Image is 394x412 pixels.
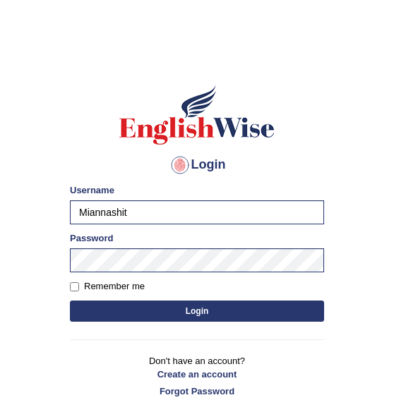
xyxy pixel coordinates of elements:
[70,282,79,291] input: Remember me
[70,231,113,245] label: Password
[70,183,114,197] label: Username
[117,83,277,147] img: Logo of English Wise sign in for intelligent practice with AI
[70,384,324,398] a: Forgot Password
[70,368,324,381] a: Create an account
[70,279,145,293] label: Remember me
[70,354,324,398] p: Don't have an account?
[70,154,324,176] h4: Login
[70,301,324,322] button: Login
